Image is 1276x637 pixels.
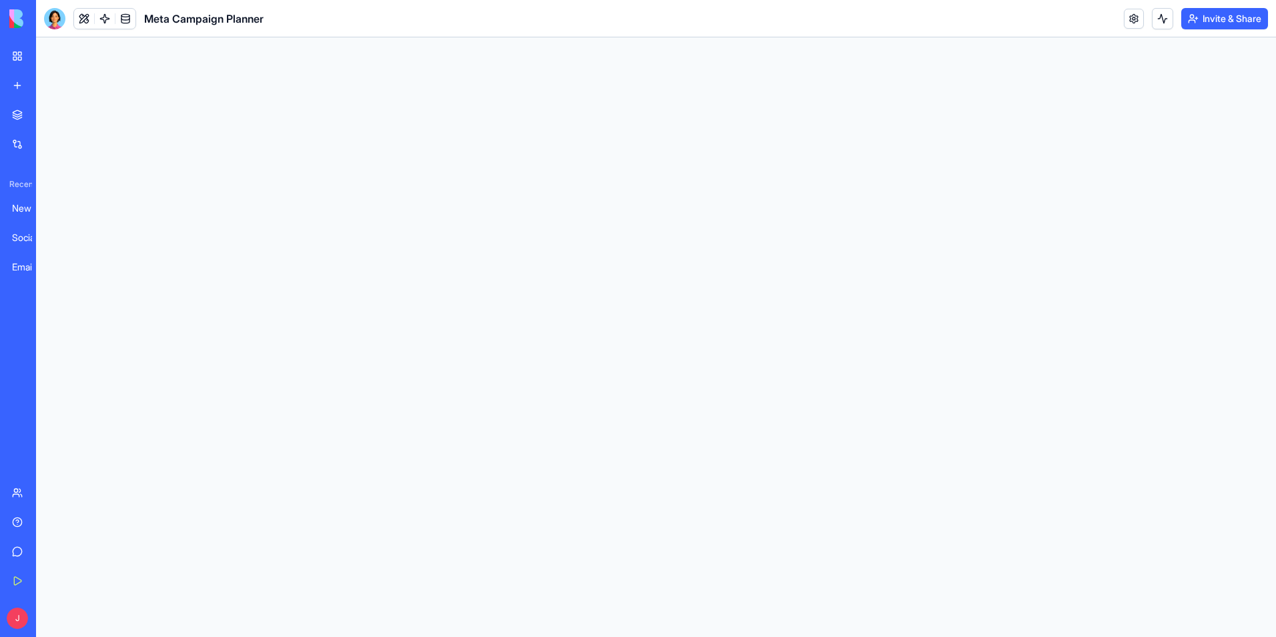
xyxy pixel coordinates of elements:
img: logo [9,9,92,28]
a: Email Marketing Hub [4,254,57,280]
span: J [7,608,28,629]
span: Meta Campaign Planner [144,11,264,27]
div: Social Media Content Planner [12,231,49,244]
a: New App [4,195,57,222]
div: New App [12,202,49,215]
button: Invite & Share [1181,8,1268,29]
a: Social Media Content Planner [4,224,57,251]
div: Email Marketing Hub [12,260,49,274]
span: Recent [4,179,32,190]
